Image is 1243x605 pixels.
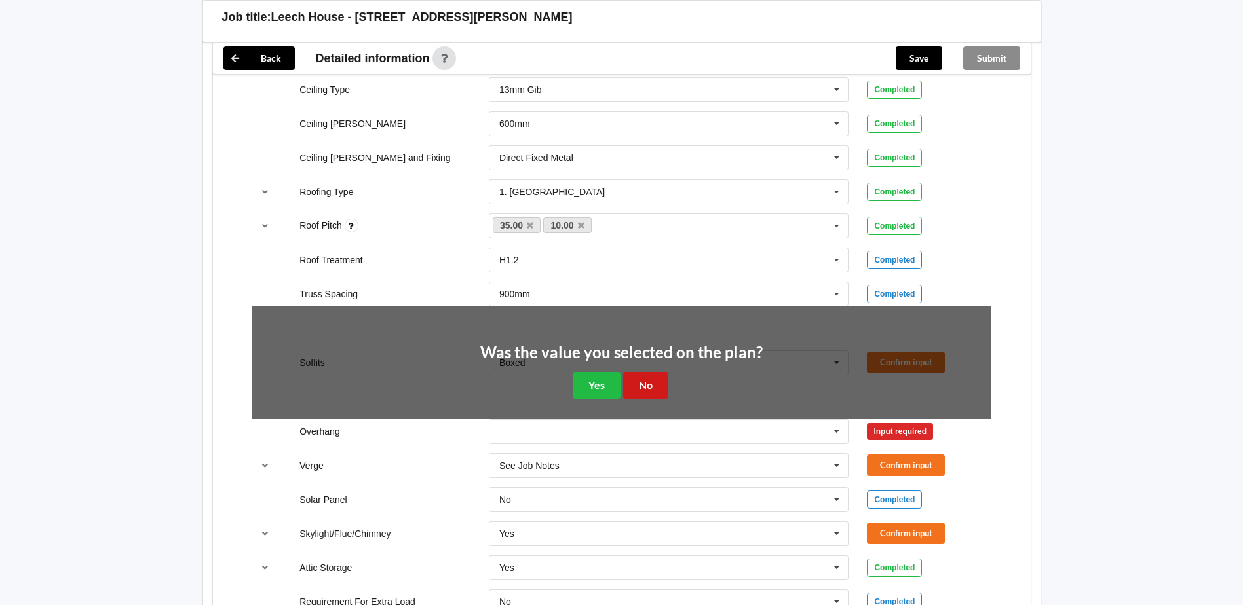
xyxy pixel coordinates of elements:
div: Completed [867,183,922,201]
button: Confirm input [867,454,945,476]
div: Completed [867,217,922,235]
label: Ceiling [PERSON_NAME] [299,119,406,129]
h2: Was the value you selected on the plan? [480,342,763,363]
button: reference-toggle [252,556,278,579]
div: 900mm [499,289,530,299]
div: Completed [867,251,922,269]
button: Yes [573,372,621,399]
div: 1. [GEOGRAPHIC_DATA] [499,187,605,196]
div: Direct Fixed Metal [499,153,573,162]
button: reference-toggle [252,180,278,204]
label: Attic Storage [299,562,352,573]
label: Roof Pitch [299,220,344,230]
div: H1.2 [499,255,519,265]
div: Yes [499,529,514,538]
div: Completed [867,149,922,167]
button: reference-toggle [252,522,278,545]
button: Confirm input [867,522,945,544]
button: Back [223,46,295,70]
label: Solar Panel [299,494,347,505]
div: Completed [867,81,922,99]
label: Roofing Type [299,187,353,197]
div: Yes [499,563,514,572]
div: Completed [867,285,922,303]
div: Completed [867,559,922,577]
label: Skylight/Flue/Chimney [299,528,391,539]
a: 10.00 [543,217,592,233]
div: Input required [867,423,933,440]
button: No [623,372,668,399]
div: See Job Notes [499,461,560,470]
button: Save [896,46,942,70]
span: Detailed information [316,52,430,64]
h3: Leech House - [STREET_ADDRESS][PERSON_NAME] [271,10,573,25]
label: Verge [299,460,324,471]
div: 600mm [499,119,530,128]
a: 35.00 [493,217,541,233]
label: Truss Spacing [299,289,358,299]
div: Completed [867,115,922,133]
div: Completed [867,490,922,509]
div: 13mm Gib [499,85,542,94]
button: reference-toggle [252,454,278,477]
label: Roof Treatment [299,255,363,265]
label: Ceiling Type [299,84,350,95]
label: Overhang [299,426,339,437]
h3: Job title: [222,10,271,25]
label: Ceiling [PERSON_NAME] and Fixing [299,153,450,163]
button: reference-toggle [252,214,278,238]
div: No [499,495,511,504]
